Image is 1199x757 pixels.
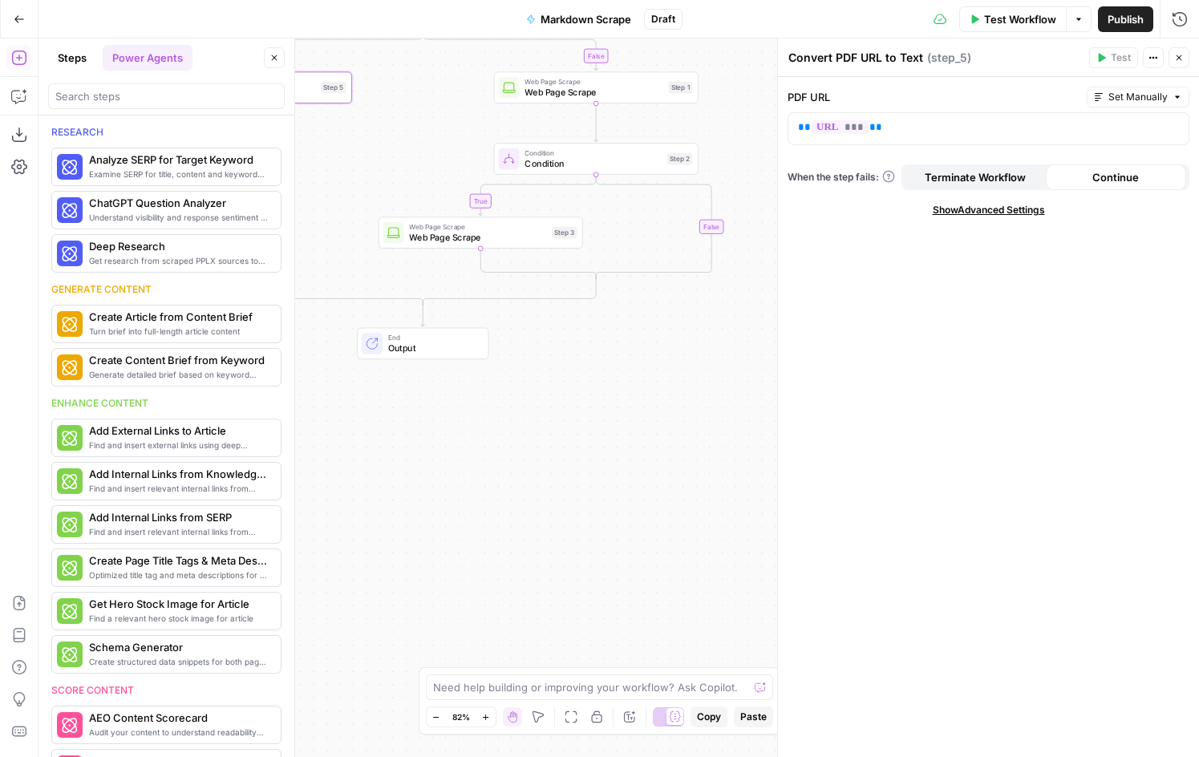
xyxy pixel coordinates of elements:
[1089,47,1138,68] button: Test
[734,706,773,727] button: Paste
[1111,51,1131,65] span: Test
[89,525,268,538] span: Find and insert relevant internal links from SERP
[89,655,268,668] span: Create structured data snippets for both page content and images
[89,238,268,254] span: Deep Research
[409,231,546,244] span: Web Page Scrape
[89,309,268,325] span: Create Article from Content Brief
[788,50,923,66] textarea: Convert PDF URL to Text
[541,11,631,27] span: Markdown Scrape
[178,86,315,99] span: Convert PDF URL to Text
[596,175,711,279] g: Edge from step_2 to step_2-conditional-end
[89,211,268,224] span: Understand visibility and response sentiment in ChatGPT
[388,342,478,354] span: Output
[249,103,423,306] g: Edge from step_5 to step_4-conditional-end
[89,482,268,495] span: Find and insert relevant internal links from sitemap
[594,103,598,142] g: Edge from step_1 to step_2
[321,82,346,94] div: Step 5
[89,596,268,612] span: Get Hero Stock Image for Article
[89,639,268,655] span: Schema Generator
[178,76,315,87] span: Content Processing
[788,170,895,184] a: When the step fails:
[89,710,268,726] span: AEO Content Scorecard
[525,86,663,99] span: Web Page Scrape
[788,89,1080,105] label: PDF URL
[651,12,675,26] span: Draft
[89,254,268,267] span: Get research from scraped PPLX sources to prevent source [MEDICAL_DATA]
[925,169,1026,185] span: Terminate Workflow
[89,466,268,482] span: Add Internal Links from Knowledge Base
[525,148,662,158] span: Condition
[740,710,767,724] span: Paste
[379,217,583,248] div: Web Page ScrapeWeb Page ScrapeStep 3
[423,276,596,306] g: Edge from step_2-conditional-end to step_4-conditional-end
[691,706,727,727] button: Copy
[51,683,282,698] div: Score content
[423,30,597,71] g: Edge from step_4 to step_1
[1108,90,1168,104] span: Set Manually
[148,71,352,103] div: Content ProcessingConvert PDF URL to TextStep 5
[933,203,1045,217] span: Show Advanced Settings
[89,509,268,525] span: Add Internal Links from SERP
[669,82,693,94] div: Step 1
[959,6,1066,32] button: Test Workflow
[479,175,596,216] g: Edge from step_2 to step_3
[89,152,268,168] span: Analyze SERP for Target Keyword
[89,726,268,739] span: Audit your content to understand readability for LLMs
[103,45,192,71] button: Power Agents
[89,352,268,368] span: Create Content Brief from Keyword
[421,302,425,326] g: Edge from step_4-conditional-end to end
[51,125,282,140] div: Research
[388,332,478,342] span: End
[409,221,546,232] span: Web Page Scrape
[452,710,470,723] span: 82%
[552,227,577,239] div: Step 3
[1092,169,1139,185] span: Continue
[89,168,268,180] span: Examine SERP for title, content and keyword patterns
[89,439,268,451] span: Find and insert external links using deep research
[525,157,662,170] span: Condition
[89,423,268,439] span: Add External Links to Article
[89,612,268,625] span: Find a relevant hero stock image for article
[480,249,596,279] g: Edge from step_3 to step_2-conditional-end
[55,88,277,104] input: Search steps
[321,328,525,359] div: EndOutput
[516,6,641,32] button: Markdown Scrape
[1087,87,1189,107] button: Set Manually
[667,153,692,165] div: Step 2
[1098,6,1153,32] button: Publish
[89,325,268,338] span: Turn brief into full-length article content
[697,710,721,724] span: Copy
[927,50,971,66] span: ( step_5 )
[51,396,282,411] div: Enhance content
[48,45,96,71] button: Steps
[525,76,663,87] span: Web Page Scrape
[51,282,282,297] div: Generate content
[494,71,699,103] div: Web Page ScrapeWeb Page ScrapeStep 1
[89,195,268,211] span: ChatGPT Question Analyzer
[984,11,1056,27] span: Test Workflow
[89,553,268,569] span: Create Page Title Tags & Meta Descriptions
[1108,11,1144,27] span: Publish
[905,164,1046,190] button: Terminate Workflow
[89,569,268,581] span: Optimized title tag and meta descriptions for a page
[89,368,268,381] span: Generate detailed brief based on keyword research
[494,143,699,174] div: ConditionConditionStep 2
